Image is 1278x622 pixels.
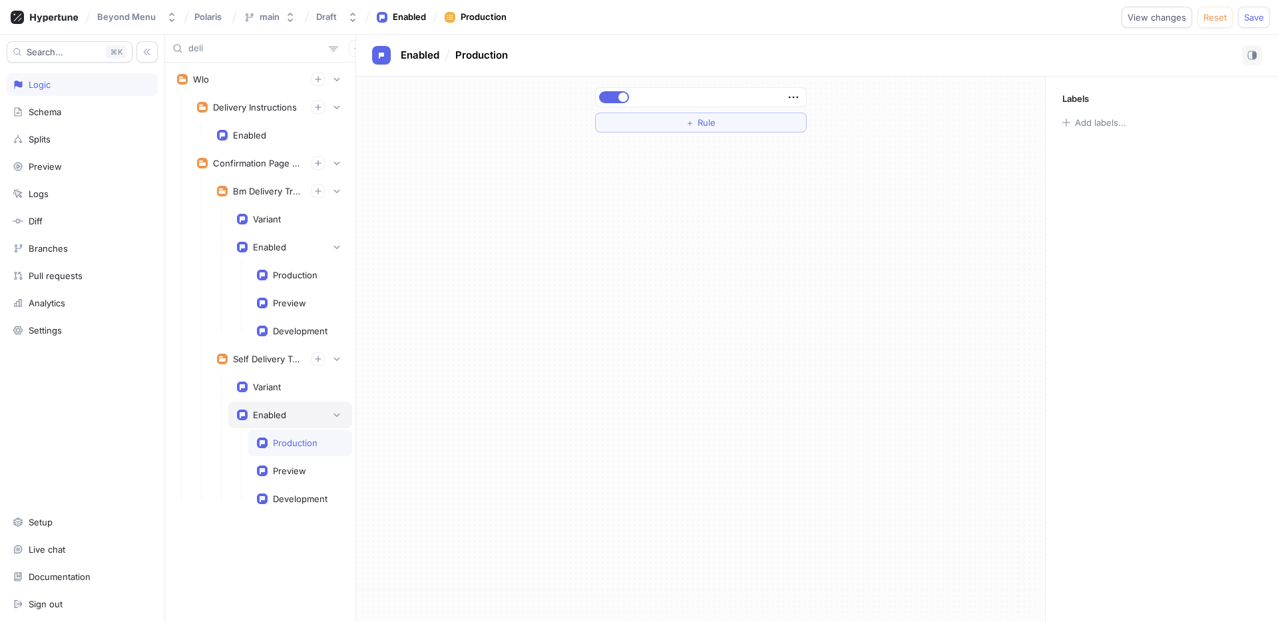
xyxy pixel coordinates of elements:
[97,11,156,23] div: Beyond Menu
[253,214,281,224] div: Variant
[1062,93,1089,104] p: Labels
[273,270,318,280] div: Production
[461,11,507,24] div: Production
[106,45,126,59] div: K
[29,270,83,281] div: Pull requests
[455,48,508,63] p: Production
[29,599,63,609] div: Sign out
[29,216,43,226] div: Diff
[29,325,62,336] div: Settings
[273,326,327,336] div: Development
[233,130,266,141] div: Enabled
[188,42,323,55] input: Search...
[273,438,318,448] div: Production
[29,517,53,527] div: Setup
[1122,7,1192,28] button: View changes
[1128,13,1186,21] span: View changes
[7,41,132,63] button: Search...K
[273,493,327,504] div: Development
[273,466,306,476] div: Preview
[273,298,306,308] div: Preview
[194,12,222,21] span: Polaris
[29,79,51,90] div: Logic
[29,161,62,172] div: Preview
[29,298,65,308] div: Analytics
[7,565,158,588] a: Documentation
[1244,13,1264,21] span: Save
[29,188,49,199] div: Logs
[401,48,439,63] p: Enabled
[393,11,426,24] div: Enabled
[29,544,65,555] div: Live chat
[1197,7,1233,28] button: Reset
[29,243,68,254] div: Branches
[1203,13,1227,21] span: Reset
[1058,114,1130,131] button: Add labels...
[213,158,301,168] div: Confirmation Page Experiments
[1075,119,1126,127] div: Add labels...
[193,74,209,85] div: Wlo
[233,186,301,196] div: Bm Delivery Tracking Experiment
[29,571,91,582] div: Documentation
[686,119,694,127] span: ＋
[1238,7,1270,28] button: Save
[316,11,337,23] div: Draft
[698,119,716,127] span: Rule
[213,102,297,113] div: Delivery Instructions
[238,6,301,28] button: main
[253,410,286,420] div: Enabled
[29,134,51,145] div: Splits
[260,11,280,23] div: main
[29,107,61,117] div: Schema
[92,6,182,28] button: Beyond Menu
[233,354,301,364] div: Self Delivery Tracking Experiment
[253,242,286,252] div: Enabled
[253,382,281,392] div: Variant
[27,48,63,56] span: Search...
[595,113,807,133] button: ＋Rule
[311,6,363,28] button: Draft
